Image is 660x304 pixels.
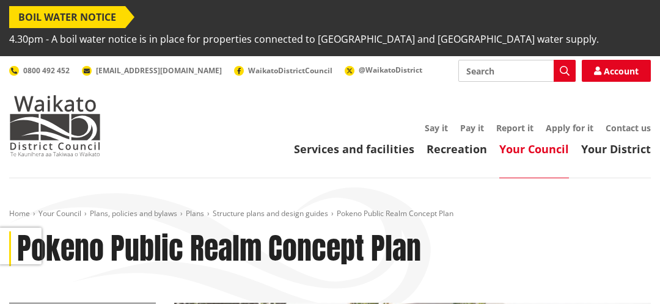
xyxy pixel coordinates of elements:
[9,209,651,219] nav: breadcrumb
[213,208,328,219] a: Structure plans and design guides
[294,142,414,156] a: Services and facilities
[9,208,30,219] a: Home
[337,208,453,219] span: Pokeno Public Realm Concept Plan
[9,95,101,156] img: Waikato District Council - Te Kaunihera aa Takiwaa o Waikato
[234,65,332,76] a: WaikatoDistrictCouncil
[581,142,651,156] a: Your District
[248,65,332,76] span: WaikatoDistrictCouncil
[546,122,593,134] a: Apply for it
[9,65,70,76] a: 0800 492 452
[425,122,448,134] a: Say it
[359,65,422,75] span: @WaikatoDistrict
[604,253,648,297] iframe: Messenger Launcher
[38,208,81,219] a: Your Council
[606,122,651,134] a: Contact us
[9,6,125,28] span: BOIL WATER NOTICE
[82,65,222,76] a: [EMAIL_ADDRESS][DOMAIN_NAME]
[90,208,177,219] a: Plans, policies and bylaws
[186,208,204,219] a: Plans
[499,142,569,156] a: Your Council
[9,28,599,50] span: 4.30pm - A boil water notice is in place for properties connected to [GEOGRAPHIC_DATA] and [GEOGR...
[96,65,222,76] span: [EMAIL_ADDRESS][DOMAIN_NAME]
[427,142,487,156] a: Recreation
[582,60,651,82] a: Account
[496,122,533,134] a: Report it
[458,60,576,82] input: Search input
[17,231,421,267] h1: Pokeno Public Realm Concept Plan
[345,65,422,75] a: @WaikatoDistrict
[23,65,70,76] span: 0800 492 452
[460,122,484,134] a: Pay it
